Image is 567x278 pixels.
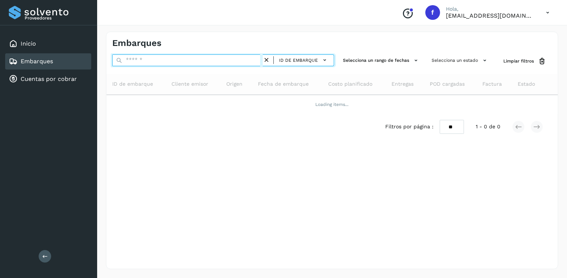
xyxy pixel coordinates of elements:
[21,40,36,47] a: Inicio
[429,54,492,67] button: Selecciona un estado
[391,80,414,88] span: Entregas
[386,123,434,131] span: Filtros por página :
[258,80,309,88] span: Fecha de embarque
[430,80,465,88] span: POD cargadas
[446,6,534,12] p: Hola,
[112,38,162,49] h4: Embarques
[277,55,331,65] button: ID de embarque
[21,75,77,82] a: Cuentas por cobrar
[340,54,423,67] button: Selecciona un rango de fechas
[171,80,208,88] span: Cliente emisor
[112,80,153,88] span: ID de embarque
[446,12,534,19] p: facturacion@protransport.com.mx
[518,80,535,88] span: Estado
[497,54,552,68] button: Limpiar filtros
[503,58,534,64] span: Limpiar filtros
[226,80,242,88] span: Origen
[5,53,91,69] div: Embarques
[106,95,558,114] td: Loading items...
[329,80,373,88] span: Costo planificado
[5,36,91,52] div: Inicio
[476,123,500,131] span: 1 - 0 de 0
[482,80,502,88] span: Factura
[25,15,88,21] p: Proveedores
[5,71,91,87] div: Cuentas por cobrar
[21,58,53,65] a: Embarques
[279,57,318,64] span: ID de embarque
